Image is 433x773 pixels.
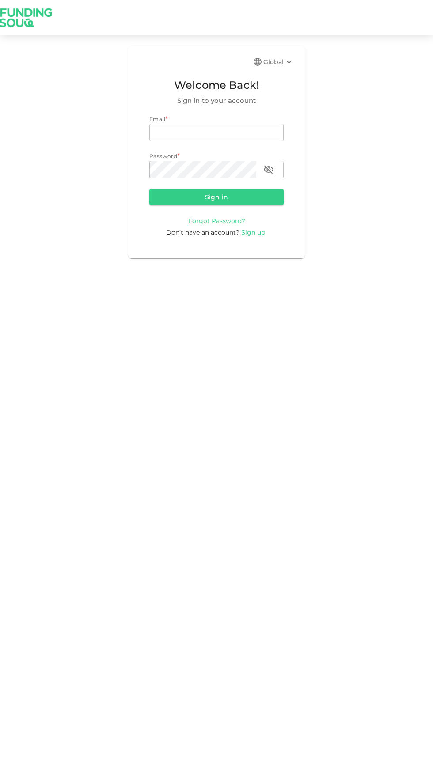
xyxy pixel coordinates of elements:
[149,116,165,122] span: Email
[149,77,284,94] span: Welcome Back!
[263,57,294,67] div: Global
[149,124,284,141] input: email
[241,228,265,236] span: Sign up
[188,217,245,225] span: Forgot Password?
[149,95,284,106] span: Sign in to your account
[149,161,256,178] input: password
[149,189,284,205] button: Sign in
[149,153,177,159] span: Password
[166,228,239,236] span: Don’t have an account?
[188,216,245,225] a: Forgot Password?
